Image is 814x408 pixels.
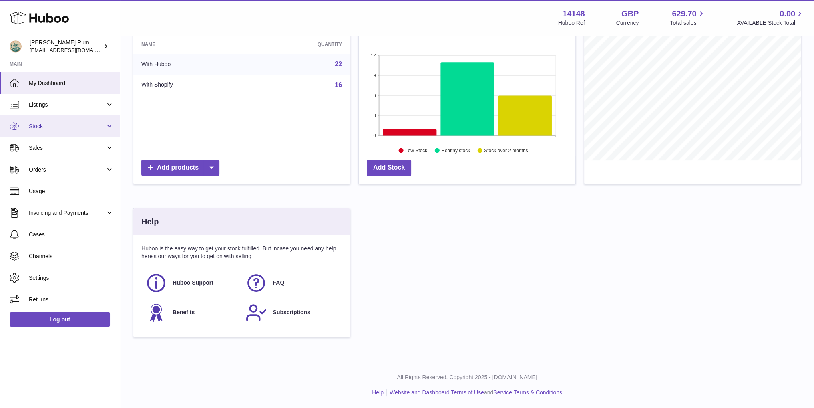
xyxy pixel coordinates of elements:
span: Settings [29,274,114,282]
a: Subscriptions [245,302,338,323]
a: Help [372,389,384,396]
text: 3 [373,113,376,118]
a: 16 [335,81,342,88]
td: With Shopify [133,75,250,95]
span: Listings [29,101,105,109]
text: Healthy stock [441,148,470,154]
span: FAQ [273,279,284,287]
p: Huboo is the easy way to get your stock fulfilled. But incase you need any help here's our ways f... [141,245,342,260]
h3: Help [141,216,159,227]
span: AVAILABLE Stock Total [737,19,804,27]
span: 0.00 [780,8,795,19]
span: Returns [29,296,114,303]
th: Name [133,35,250,54]
div: [PERSON_NAME] Rum [30,39,102,54]
span: Cases [29,231,114,238]
span: [EMAIL_ADDRESS][DOMAIN_NAME] [30,47,118,53]
td: With Huboo [133,54,250,75]
a: 22 [335,61,342,67]
p: All Rights Reserved. Copyright 2025 - [DOMAIN_NAME] [127,374,808,381]
th: Quantity [250,35,350,54]
span: Total sales [670,19,705,27]
div: Huboo Ref [558,19,585,27]
span: 629.70 [672,8,696,19]
span: My Dashboard [29,79,114,87]
a: Add Stock [367,160,411,176]
a: Add products [141,160,219,176]
span: Orders [29,166,105,174]
span: Stock [29,123,105,130]
text: 6 [373,93,376,98]
text: 12 [371,53,376,58]
div: Currency [616,19,639,27]
span: Invoicing and Payments [29,209,105,217]
span: Subscriptions [273,309,310,316]
span: Usage [29,188,114,195]
li: and [387,389,562,396]
span: Sales [29,144,105,152]
a: Service Terms & Conditions [493,389,562,396]
text: 9 [373,73,376,78]
strong: GBP [621,8,639,19]
span: Huboo Support [173,279,213,287]
a: 629.70 Total sales [670,8,705,27]
span: Benefits [173,309,195,316]
a: Log out [10,312,110,327]
strong: 14148 [563,8,585,19]
a: Website and Dashboard Terms of Use [390,389,484,396]
a: Huboo Support [145,272,237,294]
img: mail@bartirum.wales [10,40,22,53]
span: Channels [29,252,114,260]
a: 0.00 AVAILABLE Stock Total [737,8,804,27]
text: 0 [373,133,376,138]
text: Stock over 2 months [484,148,528,154]
a: Benefits [145,302,237,323]
text: Low Stock [405,148,428,154]
a: FAQ [245,272,338,294]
